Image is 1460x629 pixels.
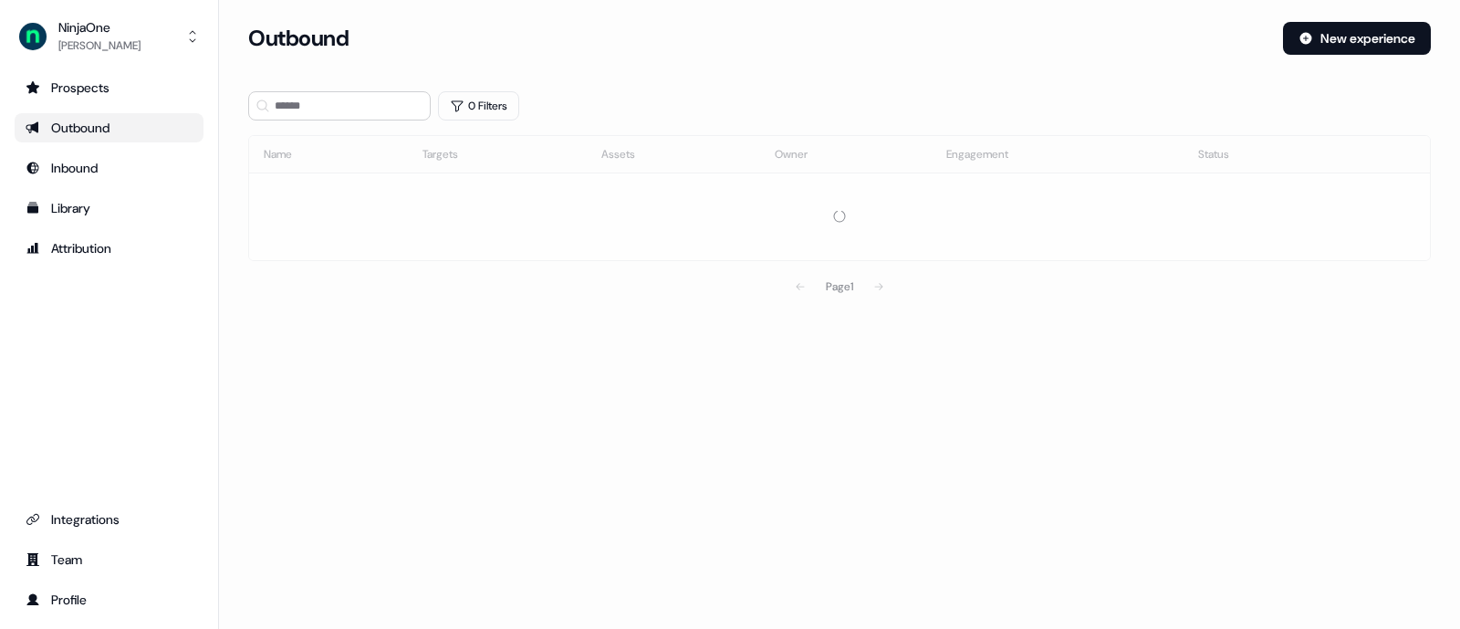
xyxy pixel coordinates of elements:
[26,510,193,529] div: Integrations
[438,91,519,121] button: 0 Filters
[15,73,203,102] a: Go to prospects
[26,550,193,569] div: Team
[15,505,203,534] a: Go to integrations
[58,18,141,37] div: NinjaOne
[15,545,203,574] a: Go to team
[248,25,349,52] h3: Outbound
[26,591,193,609] div: Profile
[26,159,193,177] div: Inbound
[1283,22,1431,55] button: New experience
[26,79,193,97] div: Prospects
[15,15,203,58] button: NinjaOne[PERSON_NAME]
[26,239,193,257] div: Attribution
[15,585,203,614] a: Go to profile
[15,153,203,183] a: Go to Inbound
[58,37,141,55] div: [PERSON_NAME]
[15,194,203,223] a: Go to templates
[26,199,193,217] div: Library
[15,234,203,263] a: Go to attribution
[26,119,193,137] div: Outbound
[15,113,203,142] a: Go to outbound experience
